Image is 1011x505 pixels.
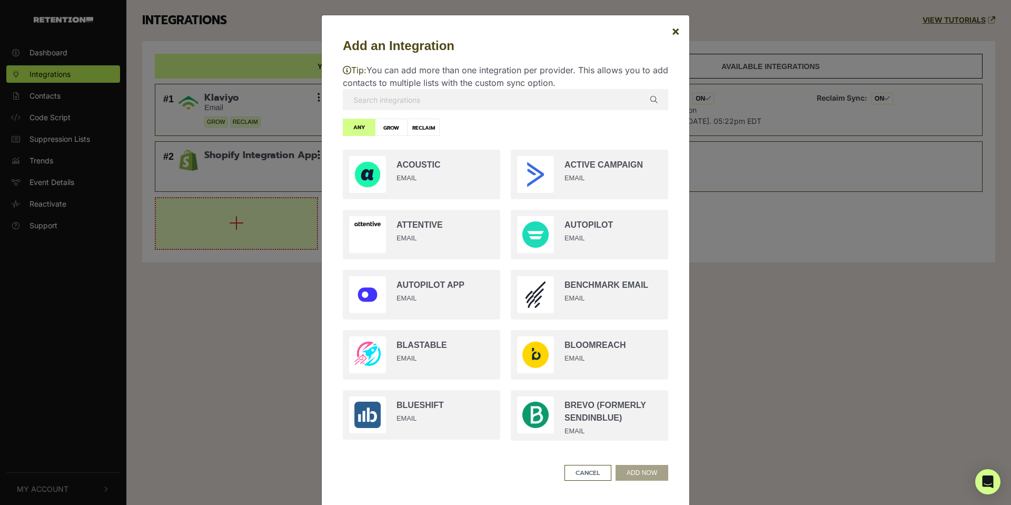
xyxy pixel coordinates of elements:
div: Open Intercom Messenger [975,469,1000,494]
label: GROW [375,119,408,136]
span: Tip: [343,65,366,75]
input: Search integrations [343,89,668,110]
label: ANY [343,119,375,136]
span: × [671,23,680,38]
p: You can add more than one integration per provider. This allows you to add contacts to multiple l... [343,64,668,89]
h5: Add an Integration [343,36,668,55]
label: RECLAIM [407,119,440,136]
button: Close [663,16,688,46]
